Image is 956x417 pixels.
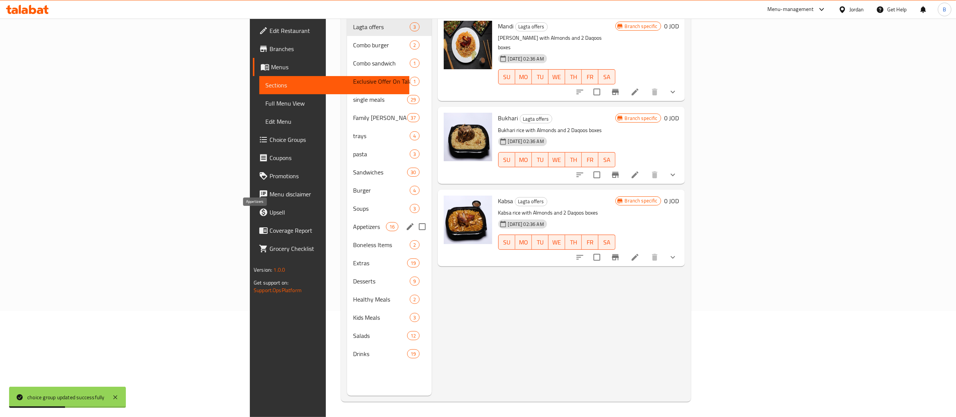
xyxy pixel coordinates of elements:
[407,349,419,358] div: items
[565,152,582,167] button: TH
[353,77,410,86] span: Exclusive Offer On Talabat
[410,40,419,50] div: items
[353,59,410,68] div: Combo sandwich
[353,22,410,31] span: Lagta offers
[254,278,288,288] span: Get support on:
[253,167,409,185] a: Promotions
[664,113,679,123] h6: 0 JOD
[410,186,419,195] div: items
[27,393,105,401] div: choice group updated successfully
[407,95,419,104] div: items
[253,40,409,58] a: Branches
[410,132,419,140] span: 4
[253,149,409,167] a: Coupons
[502,154,512,165] span: SU
[407,258,419,268] div: items
[664,21,679,31] h6: 0 JOD
[404,221,416,232] button: edit
[347,218,431,236] div: Appetizers16edit
[410,313,419,322] div: items
[565,69,582,84] button: TH
[347,72,431,90] div: Exclusive Offer On Talabat1
[518,237,529,248] span: MO
[622,115,661,122] span: Branch specific
[668,87,677,96] svg: Show Choices
[598,235,615,250] button: SA
[498,20,514,32] span: Mandi
[347,308,431,327] div: Kids Meals3
[265,81,403,90] span: Sections
[353,331,407,340] span: Salads
[548,235,565,250] button: WE
[498,69,515,84] button: SU
[601,72,612,82] span: SA
[353,168,407,177] span: Sandwiches
[353,204,410,213] div: Soups
[407,113,419,122] div: items
[270,153,403,162] span: Coupons
[273,265,285,275] span: 1.0.0
[410,59,419,68] div: items
[498,208,615,218] p: Kabsa rice with Almonds and 2 Daqoos boxes
[353,349,407,358] div: Drinks
[353,240,410,249] div: Boneless Items
[410,240,419,249] div: items
[622,23,661,30] span: Branch specific
[410,151,419,158] span: 3
[347,163,431,181] div: Sandwiches30
[502,72,512,82] span: SU
[347,254,431,272] div: Extras19
[444,196,492,244] img: Kabsa
[347,272,431,290] div: Desserts9
[444,113,492,161] img: Bukhari
[568,154,579,165] span: TH
[502,237,512,248] span: SU
[270,208,403,217] span: Upsell
[353,149,410,159] div: pasta
[259,94,409,112] a: Full Menu View
[498,33,615,52] p: [PERSON_NAME] with Almonds and 2 Daqoos boxes
[598,152,615,167] button: SA
[664,248,682,266] button: show more
[353,186,410,195] span: Burger
[347,199,431,218] div: Soups3
[518,154,529,165] span: MO
[408,332,419,339] span: 12
[598,69,615,84] button: SA
[407,331,419,340] div: items
[353,131,410,140] div: trays
[505,221,547,228] span: [DATE] 02:36 AM
[582,235,598,250] button: FR
[347,327,431,345] div: Salads12
[515,197,547,206] span: Lagta offers
[664,83,682,101] button: show more
[668,253,677,262] svg: Show Choices
[270,44,403,53] span: Branches
[254,285,302,295] a: Support.OpsPlatform
[353,113,407,122] div: Family Sedor Meals
[253,203,409,221] a: Upsell
[548,69,565,84] button: WE
[253,221,409,240] a: Coverage Report
[631,253,640,262] a: Edit menu item
[265,99,403,108] span: Full Menu View
[353,95,407,104] div: single meals
[259,112,409,131] a: Edit Menu
[408,350,419,358] span: 19
[353,113,407,122] span: Family [PERSON_NAME] Meals
[515,69,532,84] button: MO
[601,154,612,165] span: SA
[410,278,419,285] span: 9
[253,240,409,258] a: Grocery Checklist
[767,5,814,14] div: Menu-management
[505,138,547,145] span: [DATE] 02:36 AM
[353,222,386,231] span: Appetizers
[568,72,579,82] span: TH
[410,205,419,212] span: 3
[410,149,419,159] div: items
[582,152,598,167] button: FR
[589,84,605,100] span: Select to update
[353,40,410,50] div: Combo burger
[410,277,419,286] div: items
